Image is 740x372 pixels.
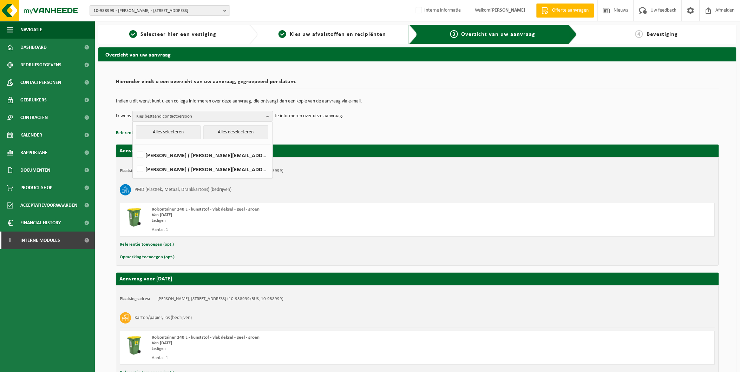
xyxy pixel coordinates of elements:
span: Offerte aanvragen [551,7,591,14]
span: 4 [635,30,643,38]
button: Kies bestaand contactpersoon [132,111,273,121]
label: Interne informatie [414,5,461,16]
strong: Van [DATE] [152,213,172,217]
span: Dashboard [20,39,47,56]
p: Ik wens [116,111,131,121]
span: Documenten [20,161,50,179]
div: Aantal: 1 [152,355,446,361]
span: Acceptatievoorwaarden [20,197,77,214]
button: Referentie toevoegen (opt.) [120,240,174,249]
span: 3 [450,30,458,38]
button: Alles selecteren [136,125,201,139]
span: Bevestiging [647,32,678,37]
span: Rolcontainer 240 L - kunststof - vlak deksel - geel - groen [152,207,260,212]
strong: Plaatsingsadres: [120,297,150,301]
strong: [PERSON_NAME] [491,8,526,13]
button: Opmerking toevoegen (opt.) [120,253,175,262]
span: Rolcontainer 240 L - kunststof - vlak deksel - geel - groen [152,335,260,340]
img: WB-0240-HPE-GN-50.png [124,207,145,228]
span: Product Shop [20,179,52,197]
h2: Hieronder vindt u een overzicht van uw aanvraag, gegroepeerd per datum. [116,79,719,88]
a: 1Selecteer hier een vestiging [102,30,244,39]
img: WB-0240-HPE-GN-50.png [124,335,145,356]
p: Indien u dit wenst kunt u een collega informeren over deze aanvraag, die ontvangt dan een kopie v... [116,99,719,104]
strong: Aanvraag voor [DATE] [119,148,172,154]
td: [PERSON_NAME], [STREET_ADDRESS] (10-938999/BUS, 10-938999) [157,296,283,302]
span: Contracten [20,109,48,126]
span: I [7,232,13,249]
span: Overzicht van uw aanvraag [461,32,536,37]
button: Referentie toevoegen (opt.) [116,128,170,138]
a: Offerte aanvragen [536,4,594,18]
h3: PMD (Plastiek, Metaal, Drankkartons) (bedrijven) [135,184,231,195]
span: Gebruikers [20,91,47,109]
span: 1 [129,30,137,38]
h3: Karton/papier, los (bedrijven) [135,312,192,324]
button: Alles deselecteren [203,125,268,139]
strong: Plaatsingsadres: [120,168,150,173]
div: Ledigen [152,346,446,352]
label: [PERSON_NAME] ( [PERSON_NAME][EMAIL_ADDRESS][DOMAIN_NAME] ) [136,164,269,174]
span: Kalender [20,126,42,144]
div: Ledigen [152,218,446,224]
a: 2Kies uw afvalstoffen en recipiënten [261,30,403,39]
span: Rapportage [20,144,47,161]
span: Bedrijfsgegevens [20,56,61,74]
strong: Aanvraag voor [DATE] [119,276,172,282]
span: Contactpersonen [20,74,61,91]
span: Kies bestaand contactpersoon [136,111,263,122]
span: 10-938999 - [PERSON_NAME] - [STREET_ADDRESS] [93,6,221,16]
span: Financial History [20,214,61,232]
span: Navigatie [20,21,42,39]
button: 10-938999 - [PERSON_NAME] - [STREET_ADDRESS] [90,5,230,16]
p: te informeren over deze aanvraag. [275,111,343,121]
label: [PERSON_NAME] ( [PERSON_NAME][EMAIL_ADDRESS][DOMAIN_NAME] ) [136,150,269,160]
span: Kies uw afvalstoffen en recipiënten [290,32,386,37]
span: 2 [279,30,286,38]
strong: Van [DATE] [152,341,172,345]
span: Interne modules [20,232,60,249]
div: Aantal: 1 [152,227,446,233]
span: Selecteer hier een vestiging [140,32,216,37]
h2: Overzicht van uw aanvraag [98,47,736,61]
